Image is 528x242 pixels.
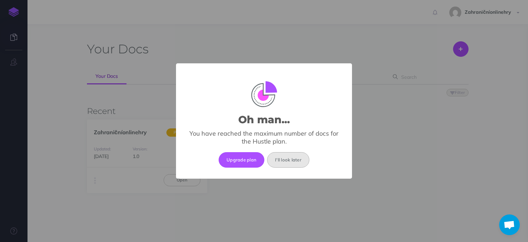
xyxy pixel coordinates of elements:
div: You have reached the maximum number of docs for the Hustle plan. [187,129,341,145]
div: Открытый чат [499,214,520,235]
img: Plan Quota Reached Image [251,81,277,107]
button: I'll look later [267,152,309,167]
h2: Oh man... [238,114,290,125]
button: Upgrade plan [219,152,264,167]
